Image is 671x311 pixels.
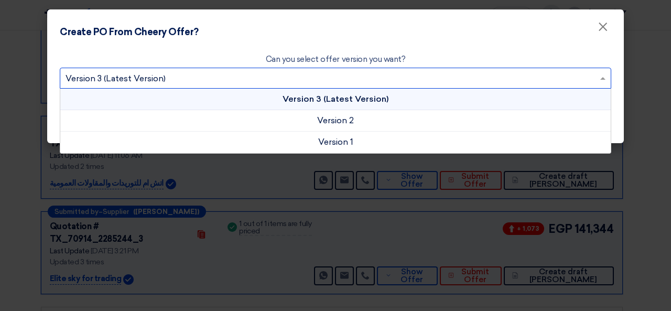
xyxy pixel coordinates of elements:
[283,94,388,104] span: Version 3 (Latest Version)
[317,115,354,125] span: Version 2
[266,53,406,66] label: Can you select offer version you want?
[60,25,199,39] h4: Create PO From Cheery Offer?
[318,137,353,147] span: Version 1
[598,19,608,40] span: ×
[589,17,616,38] button: Close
